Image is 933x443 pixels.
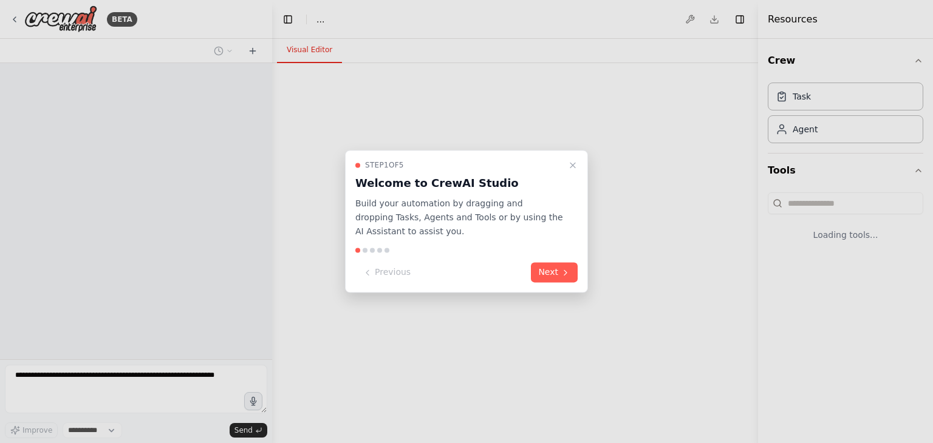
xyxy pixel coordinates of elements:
button: Previous [355,263,418,283]
button: Next [531,263,578,283]
button: Hide left sidebar [279,11,296,28]
span: Step 1 of 5 [365,160,404,170]
h3: Welcome to CrewAI Studio [355,175,563,192]
p: Build your automation by dragging and dropping Tasks, Agents and Tools or by using the AI Assista... [355,197,563,238]
button: Close walkthrough [566,158,580,172]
